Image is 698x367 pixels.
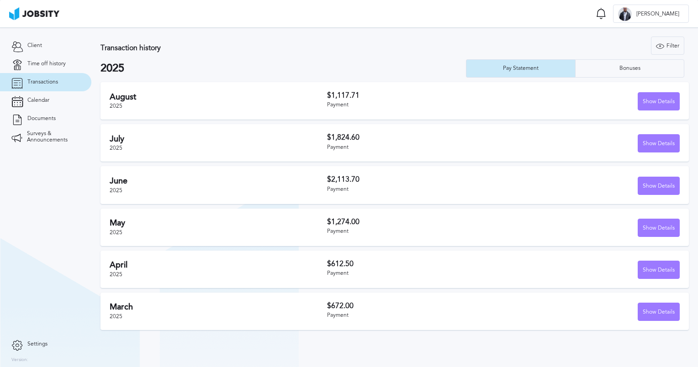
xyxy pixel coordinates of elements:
img: ab4bad089aa723f57921c736e9817d99.png [9,7,59,20]
div: Show Details [638,303,679,321]
span: Transactions [27,79,58,85]
div: Payment [327,270,503,277]
div: Show Details [638,177,679,195]
span: Client [27,42,42,49]
span: 2025 [110,271,122,278]
span: 2025 [110,187,122,194]
div: Payment [327,312,503,319]
button: Filter [651,37,684,55]
h2: April [110,260,327,270]
div: Payment [327,186,503,193]
div: Payment [327,102,503,108]
div: Show Details [638,219,679,237]
div: Payment [327,144,503,151]
span: Calendar [27,97,49,104]
div: Show Details [638,93,679,111]
button: Show Details [638,134,680,152]
h3: $1,117.71 [327,91,503,100]
h3: $1,274.00 [327,218,503,226]
div: Bonuses [615,65,645,72]
h2: May [110,218,327,228]
span: 2025 [110,145,122,151]
span: 2025 [110,103,122,109]
h2: March [110,302,327,312]
button: Show Details [638,219,680,237]
button: Pay Statement [466,59,575,78]
button: Show Details [638,303,680,321]
label: Version: [11,357,28,363]
button: Bonuses [575,59,684,78]
h3: $1,824.60 [327,133,503,142]
span: Documents [27,115,56,122]
h2: 2025 [100,62,466,75]
h3: $672.00 [327,302,503,310]
button: Show Details [638,261,680,279]
div: Pay Statement [498,65,543,72]
span: Surveys & Announcements [27,131,80,143]
span: Settings [27,341,48,347]
div: A [618,7,632,21]
button: Show Details [638,92,680,110]
span: Time off history [27,61,66,67]
h3: $2,113.70 [327,175,503,183]
span: 2025 [110,313,122,320]
div: Payment [327,228,503,235]
h2: August [110,92,327,102]
span: [PERSON_NAME] [632,11,684,17]
button: A[PERSON_NAME] [613,5,689,23]
h3: Transaction history [100,44,419,52]
button: Show Details [638,177,680,195]
div: Show Details [638,135,679,153]
h2: July [110,134,327,144]
div: Show Details [638,261,679,279]
span: 2025 [110,229,122,236]
h3: $612.50 [327,260,503,268]
h2: June [110,176,327,186]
